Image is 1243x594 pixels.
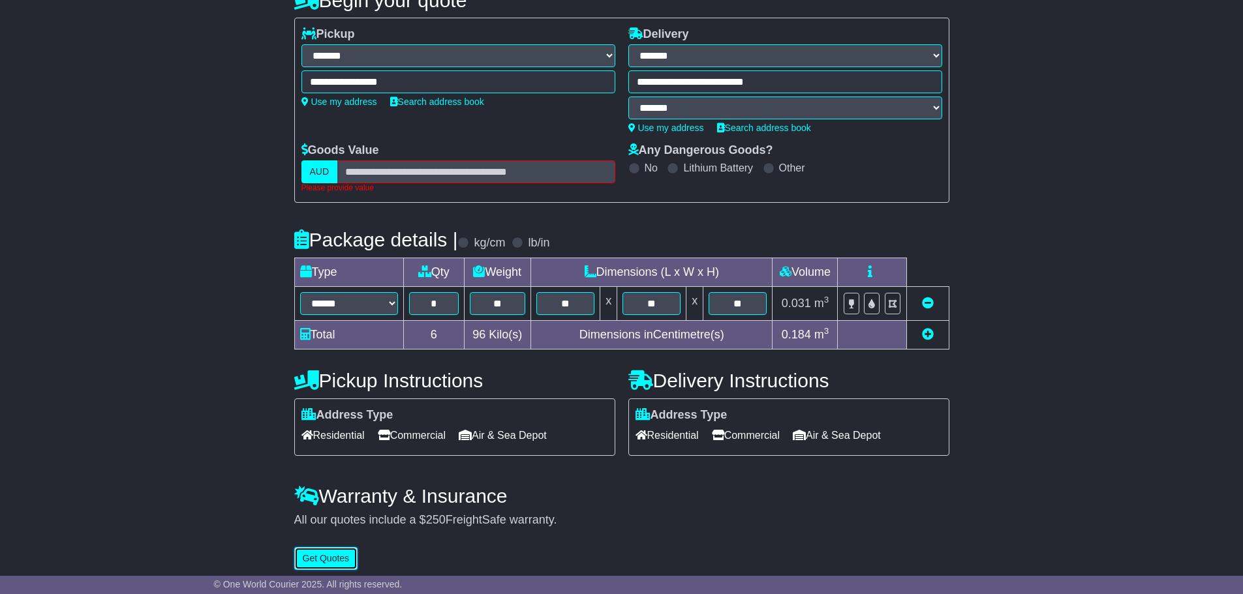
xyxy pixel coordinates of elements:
label: Lithium Battery [683,162,753,174]
td: Qty [404,258,464,286]
h4: Warranty & Insurance [294,485,949,507]
td: Type [294,258,404,286]
td: Dimensions in Centimetre(s) [531,320,773,349]
span: Residential [301,425,365,445]
a: Add new item [922,328,934,341]
span: m [814,297,829,310]
div: All our quotes include a $ FreightSafe warranty. [294,513,949,527]
label: Delivery [628,27,689,42]
label: Pickup [301,27,355,42]
label: Other [779,162,805,174]
span: Commercial [712,425,780,445]
span: 0.031 [782,297,811,310]
td: Total [294,320,404,349]
div: Please provide value [301,183,615,192]
a: Search address book [390,97,484,107]
span: m [814,328,829,341]
td: Volume [773,258,838,286]
span: 96 [472,328,485,341]
span: © One World Courier 2025. All rights reserved. [214,579,403,589]
td: Dimensions (L x W x H) [531,258,773,286]
sup: 3 [824,295,829,304]
label: Address Type [301,408,393,423]
h4: Delivery Instructions [628,370,949,391]
span: Commercial [378,425,446,445]
span: Air & Sea Depot [793,425,881,445]
td: Weight [464,258,531,286]
td: x [600,286,617,320]
label: No [645,162,658,174]
label: Address Type [636,408,728,423]
label: Any Dangerous Goods? [628,143,773,158]
sup: 3 [824,326,829,336]
h4: Pickup Instructions [294,370,615,391]
span: Residential [636,425,699,445]
a: Use my address [628,123,704,133]
h4: Package details | [294,229,458,250]
label: kg/cm [474,236,505,250]
label: Goods Value [301,143,379,158]
a: Remove this item [922,297,934,310]
span: 250 [426,513,446,526]
td: x [686,286,703,320]
span: 0.184 [782,328,811,341]
button: Get Quotes [294,547,358,570]
label: AUD [301,160,338,183]
a: Use my address [301,97,377,107]
label: lb/in [528,236,549,250]
span: Air & Sea Depot [459,425,547,445]
a: Search address book [717,123,811,133]
td: Kilo(s) [464,320,531,349]
td: 6 [404,320,464,349]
